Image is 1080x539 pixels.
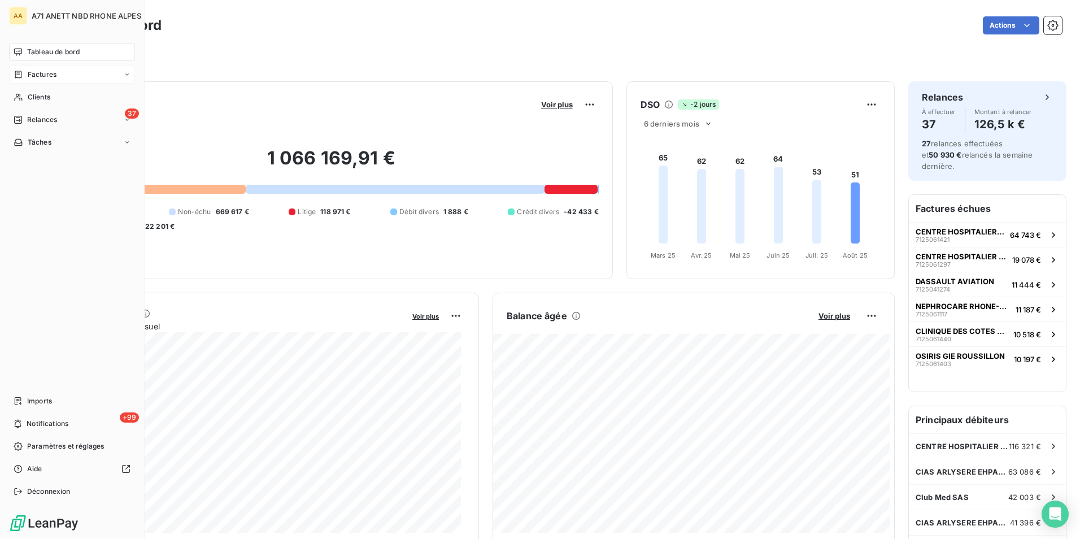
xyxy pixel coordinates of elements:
[922,108,956,115] span: À effectuer
[27,464,42,474] span: Aide
[9,392,135,410] a: Imports
[916,336,951,342] span: 7125061440
[909,346,1066,371] button: OSIRIS GIE ROUSSILLON712506140310 197 €
[409,311,442,321] button: Voir plus
[909,195,1066,222] h6: Factures échues
[564,207,598,217] span: -42 433 €
[916,493,969,502] span: Club Med SAS
[538,99,576,110] button: Voir plus
[64,147,599,181] h2: 1 066 169,91 €
[916,327,1009,336] span: CLINIQUE DES COTES DU RHONE
[443,207,468,217] span: 1 888 €
[1016,305,1041,314] span: 11 187 €
[916,286,950,293] span: 7125041274
[64,320,404,332] span: Chiffre d'affaires mensuel
[1012,280,1041,289] span: 11 444 €
[9,133,135,151] a: Tâches
[815,311,853,321] button: Voir plus
[916,277,994,286] span: DASSAULT AVIATION
[909,297,1066,321] button: NEPHROCARE RHONE-ALPES712506111711 187 €
[27,115,57,125] span: Relances
[909,321,1066,346] button: CLINIQUE DES COTES DU RHONE712506144010 518 €
[767,251,790,259] tspan: Juin 25
[983,16,1039,34] button: Actions
[922,90,963,104] h6: Relances
[641,98,660,111] h6: DSO
[916,467,1008,476] span: CIAS ARLYSERE EHPAD LA NIVEOLE
[178,207,211,217] span: Non-échu
[1013,330,1041,339] span: 10 518 €
[125,108,139,119] span: 37
[916,518,1010,527] span: CIAS ARLYSERE EHPAD FLOREAL
[28,92,50,102] span: Clients
[909,272,1066,297] button: DASSAULT AVIATION712504127411 444 €
[916,360,951,367] span: 7125061403
[28,137,51,147] span: Tâches
[922,139,1033,171] span: relances effectuées et relancés la semaine dernière.
[974,115,1032,133] h4: 126,5 k €
[9,460,135,478] a: Aide
[651,251,676,259] tspan: Mars 25
[922,139,931,148] span: 27
[805,251,828,259] tspan: Juil. 25
[9,514,79,532] img: Logo LeanPay
[142,221,175,232] span: -22 201 €
[507,309,567,323] h6: Balance âgée
[27,486,71,497] span: Déconnexion
[916,302,1011,311] span: NEPHROCARE RHONE-ALPES
[916,261,951,268] span: 7125061297
[916,351,1005,360] span: OSIRIS GIE ROUSSILLON
[916,311,947,318] span: 7125061117
[27,419,68,429] span: Notifications
[9,43,135,61] a: Tableau de bord
[1012,255,1041,264] span: 19 078 €
[922,115,956,133] h4: 37
[28,69,56,80] span: Factures
[929,150,961,159] span: 50 930 €
[644,119,699,128] span: 6 derniers mois
[9,7,27,25] div: AA
[909,222,1066,247] button: CENTRE HOSPITALIER [GEOGRAPHIC_DATA]712506142164 743 €
[916,236,950,243] span: 7125061421
[729,251,750,259] tspan: Mai 25
[678,99,719,110] span: -2 jours
[9,437,135,455] a: Paramètres et réglages
[412,312,439,320] span: Voir plus
[1010,518,1041,527] span: 41 396 €
[120,412,139,423] span: +99
[818,311,850,320] span: Voir plus
[399,207,439,217] span: Débit divers
[916,442,1009,451] span: CENTRE HOSPITALIER [GEOGRAPHIC_DATA]
[27,441,104,451] span: Paramètres et réglages
[691,251,712,259] tspan: Avr. 25
[1014,355,1041,364] span: 10 197 €
[909,247,1066,272] button: CENTRE HOSPITALIER [GEOGRAPHIC_DATA]712506129719 078 €
[9,111,135,129] a: 37Relances
[216,207,249,217] span: 669 617 €
[32,11,141,20] span: A71 ANETT NBD RHONE ALPES
[320,207,350,217] span: 118 971 €
[27,47,80,57] span: Tableau de bord
[916,227,1005,236] span: CENTRE HOSPITALIER [GEOGRAPHIC_DATA]
[541,100,573,109] span: Voir plus
[1008,493,1041,502] span: 42 003 €
[1010,231,1041,240] span: 64 743 €
[1042,501,1069,528] div: Open Intercom Messenger
[27,396,52,406] span: Imports
[916,252,1008,261] span: CENTRE HOSPITALIER [GEOGRAPHIC_DATA]
[974,108,1032,115] span: Montant à relancer
[9,66,135,84] a: Factures
[1008,467,1041,476] span: 63 086 €
[909,406,1066,433] h6: Principaux débiteurs
[517,207,559,217] span: Crédit divers
[843,251,868,259] tspan: Août 25
[9,88,135,106] a: Clients
[298,207,316,217] span: Litige
[1009,442,1041,451] span: 116 321 €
